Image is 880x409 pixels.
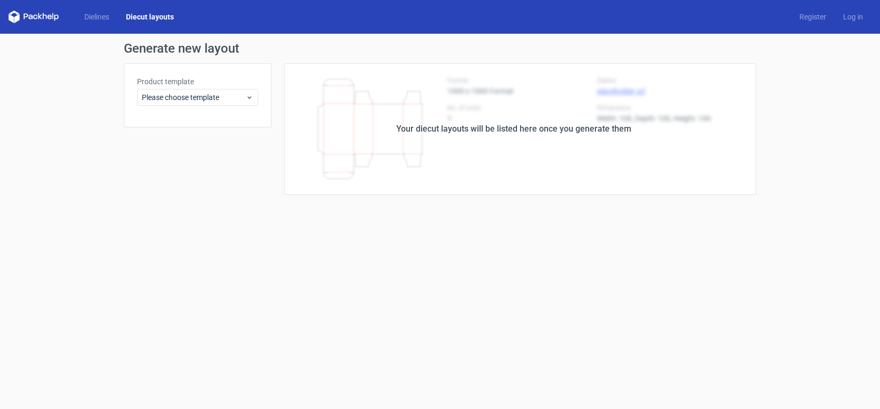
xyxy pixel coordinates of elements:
a: Register [791,12,835,22]
a: Log in [835,12,872,22]
a: Dielines [76,12,118,22]
span: Please choose template [142,92,246,103]
a: Diecut layouts [118,12,182,22]
div: Your diecut layouts will be listed here once you generate them [396,123,631,135]
h1: Generate new layout [124,42,756,55]
label: Product template [137,76,258,87]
